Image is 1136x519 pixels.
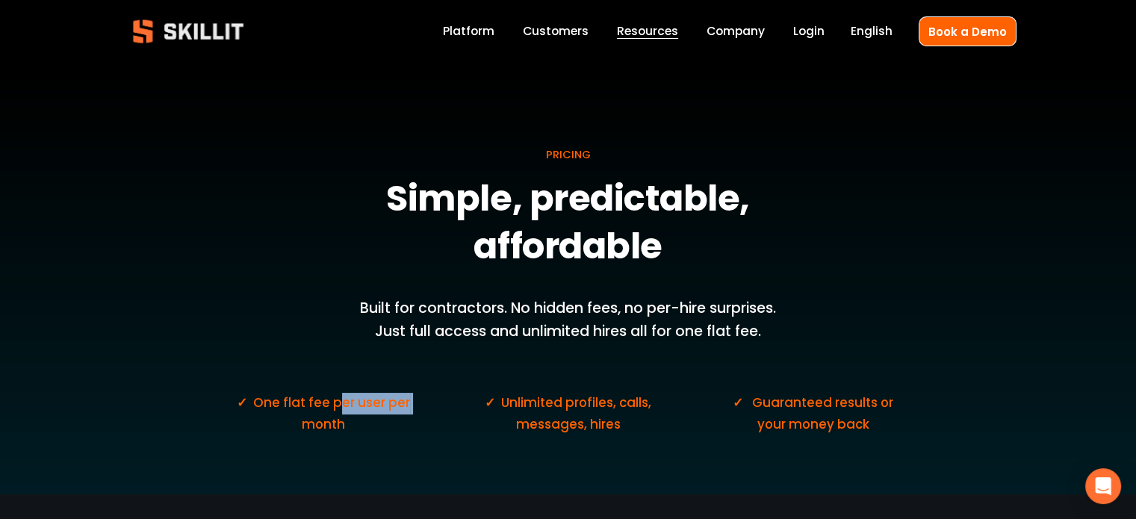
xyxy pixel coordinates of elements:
span: Resources [617,22,678,40]
span: PRICING [546,147,591,162]
a: Platform [443,22,494,42]
span: English [851,22,893,40]
a: Book a Demo [919,16,1016,46]
strong: Simple, predictable, affordable [386,171,757,280]
a: folder dropdown [617,22,678,42]
span: Guaranteed results or your money back [752,394,896,433]
span: Unlimited profiles, calls, messages, hires [501,394,654,433]
strong: ✓ [237,393,247,414]
a: Company [707,22,765,42]
a: Login [793,22,825,42]
a: Customers [523,22,589,42]
strong: ✓ [485,393,495,414]
strong: ✓ [733,393,743,414]
img: Skillit [120,9,256,54]
p: Built for contractors. No hidden fees, no per-hire surprises. Just full access and unlimited hire... [346,297,789,343]
div: Open Intercom Messenger [1085,468,1121,504]
div: language picker [851,22,893,42]
span: One flat fee per user per month [253,394,413,433]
